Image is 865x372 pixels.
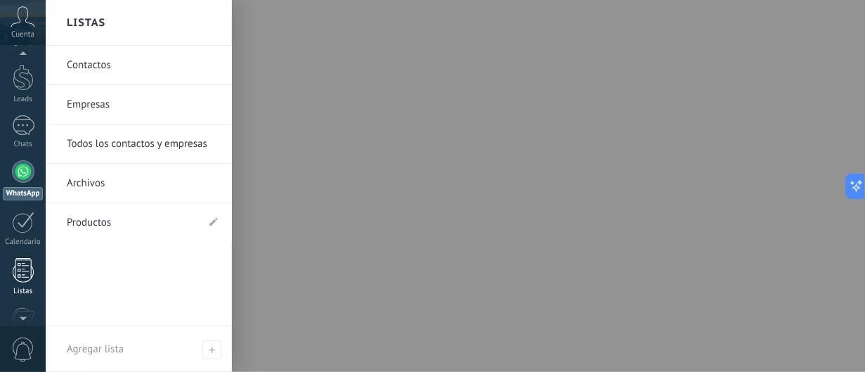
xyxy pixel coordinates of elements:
div: Listas [3,287,44,296]
div: WhatsApp [3,187,43,200]
div: Chats [3,140,44,149]
span: Cuenta [11,30,34,39]
div: Calendario [3,238,44,247]
span: Agregar lista [67,342,124,356]
div: Leads [3,95,44,104]
a: Empresas [67,85,218,124]
a: Contactos [67,46,218,85]
a: Archivos [67,164,218,203]
a: Productos [67,203,197,243]
h2: Listas [67,1,105,45]
span: Agregar lista [202,340,221,359]
a: Todos los contactos y empresas [67,124,218,164]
